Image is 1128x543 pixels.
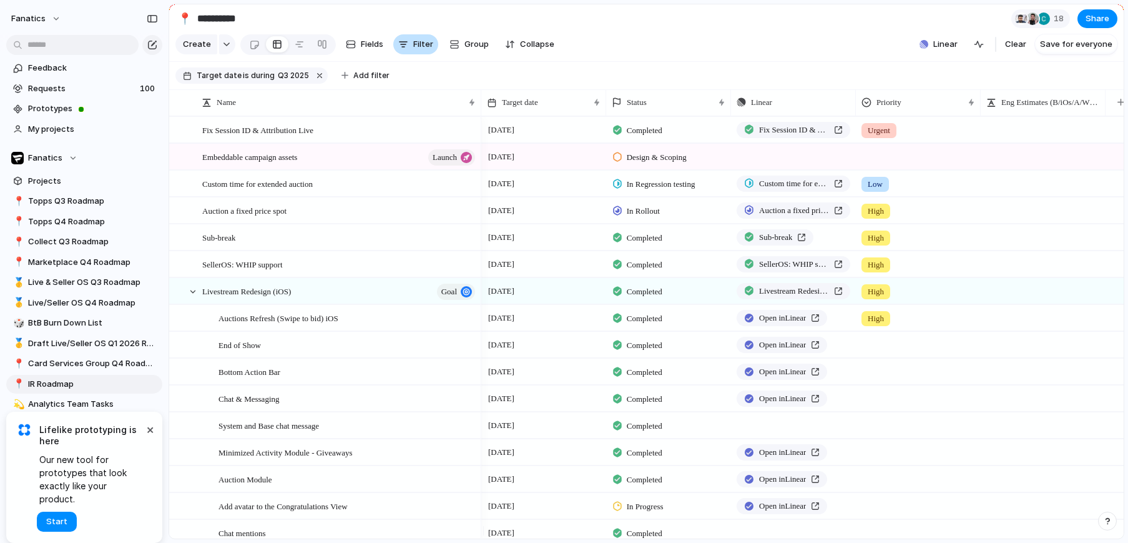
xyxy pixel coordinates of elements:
[6,192,162,211] a: 📍Topps Q3 Roadmap
[933,38,958,51] span: Linear
[334,67,397,84] button: Add filter
[413,38,433,51] span: Filter
[242,69,277,82] button: isduring
[6,375,162,394] a: 📍IR Roadmap
[140,82,157,95] span: 100
[28,102,158,115] span: Prototypes
[28,82,136,95] span: Requests
[6,232,162,251] a: 📍Collect Q3 Roadmap
[28,152,62,164] span: Fanatics
[6,314,162,332] a: 🎲BtB Burn Down List
[28,337,158,350] span: Draft Live/Seller OS Q1 2026 Roadmap
[37,512,77,532] button: Start
[485,364,517,379] span: [DATE]
[876,96,901,109] span: Priority
[6,59,162,77] a: Feedback
[627,286,662,298] span: Completed
[627,447,662,459] span: Completed
[28,123,158,136] span: My projects
[6,395,162,414] a: 💫Analytics Team Tasks
[6,416,162,434] div: 🚀Q1 TLC Roadmap
[485,445,517,460] span: [DATE]
[443,34,495,54] button: Group
[202,284,291,298] span: Livestream Redesign (iOS)
[142,422,157,437] button: Dismiss
[737,471,827,487] a: Open inLinear
[28,236,158,248] span: Collect Q3 Roadmap
[13,235,22,249] div: 📍
[485,122,517,137] span: [DATE]
[759,177,829,190] span: Custom time for extended auction
[1005,38,1026,51] span: Clear
[13,316,22,331] div: 🎲
[275,69,311,82] button: Q3 2025
[11,317,24,329] button: 🎲
[28,317,158,329] span: BtB Burn Down List
[485,284,517,299] span: [DATE]
[737,310,827,326] a: Open inLinear
[202,203,287,217] span: Auction a fixed price spot
[627,124,662,137] span: Completed
[1001,96,1099,109] span: Eng Estimates (B/iOs/A/W) in Cycles
[1035,34,1117,54] button: Save for everyone
[202,122,313,137] span: Fix Session ID & Attribution Live
[737,202,850,219] a: Auction a fixed price spot
[28,175,158,187] span: Projects
[759,231,792,244] span: Sub-break
[868,286,884,298] span: High
[6,253,162,272] div: 📍Marketplace Q4 Roadmap
[28,276,158,289] span: Live & Seller OS Q3 Roadmap
[759,312,806,324] span: Open in Linear
[485,391,517,406] span: [DATE]
[11,276,24,289] button: 🥇
[759,285,829,297] span: Livestream Redesign (iOS and Android)
[353,70,390,81] span: Add filter
[249,70,275,81] span: during
[11,236,24,248] button: 📍
[341,34,388,54] button: Fields
[11,378,24,391] button: 📍
[868,232,884,244] span: High
[433,149,457,166] span: launch
[28,216,158,228] span: Topps Q4 Roadmap
[428,149,475,166] button: launch
[6,212,162,231] a: 📍Topps Q4 Roadmap
[11,337,24,350] button: 🥇
[737,256,850,272] a: SellerOS: WHIP support
[217,96,236,109] span: Name
[627,178,695,191] span: In Regression testing
[627,339,662,352] span: Completed
[278,70,309,81] span: Q3 2025
[218,499,348,513] span: Add avatar to the Congratulations View
[627,420,662,432] span: Completed
[11,297,24,309] button: 🥇
[485,337,517,352] span: [DATE]
[464,38,489,51] span: Group
[218,472,272,486] span: Auction Module
[759,392,806,405] span: Open in Linear
[6,273,162,292] a: 🥇Live & Seller OS Q3 Roadmap
[627,366,662,379] span: Completed
[28,378,158,391] span: IR Roadmap
[500,34,559,54] button: Collapse
[915,35,963,54] button: Linear
[627,501,664,513] span: In Progress
[737,229,813,246] a: Sub-break
[6,294,162,312] a: 🥇Live/Seller OS Q4 Roadmap
[627,205,660,217] span: In Rollout
[737,498,827,514] a: Open inLinear
[737,391,827,407] a: Open inLinear
[759,366,806,378] span: Open in Linear
[868,205,884,217] span: High
[202,230,235,244] span: Sub-break
[6,99,162,118] a: Prototypes
[6,354,162,373] a: 📍Card Services Group Q4 Roadmap
[6,9,67,29] button: fanatics
[39,424,144,447] span: Lifelike prototyping is here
